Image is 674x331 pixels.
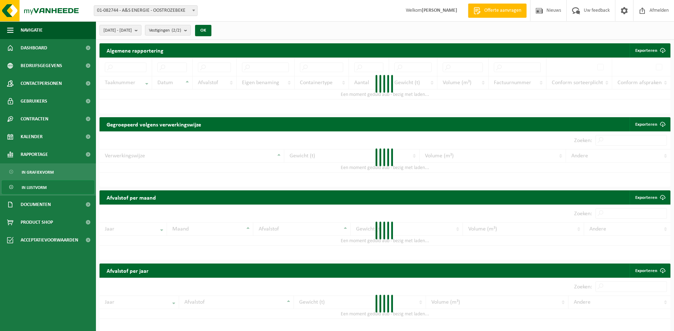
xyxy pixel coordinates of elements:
[21,231,78,249] span: Acceptatievoorwaarden
[21,75,62,92] span: Contactpersonen
[99,117,208,131] h2: Gegroepeerd volgens verwerkingswijze
[2,165,94,179] a: In grafiekvorm
[99,264,156,277] h2: Afvalstof per jaar
[21,21,43,39] span: Navigatie
[195,25,211,36] button: OK
[22,181,47,194] span: In lijstvorm
[422,8,457,13] strong: [PERSON_NAME]
[21,196,51,213] span: Documenten
[103,25,132,36] span: [DATE] - [DATE]
[149,25,181,36] span: Vestigingen
[482,7,523,14] span: Offerte aanvragen
[94,6,197,16] span: 01-082744 - A&S ENERGIE - OOSTROZEBEKE
[630,43,670,58] button: Exporteren
[21,128,43,146] span: Kalender
[2,180,94,194] a: In lijstvorm
[172,28,181,33] count: (2/2)
[99,190,163,204] h2: Afvalstof per maand
[21,110,48,128] span: Contracten
[21,213,53,231] span: Product Shop
[630,264,670,278] a: Exporteren
[630,190,670,205] a: Exporteren
[21,57,62,75] span: Bedrijfsgegevens
[21,92,47,110] span: Gebruikers
[21,39,47,57] span: Dashboard
[94,5,198,16] span: 01-082744 - A&S ENERGIE - OOSTROZEBEKE
[22,165,54,179] span: In grafiekvorm
[99,43,171,58] h2: Algemene rapportering
[99,25,141,36] button: [DATE] - [DATE]
[21,146,48,163] span: Rapportage
[145,25,191,36] button: Vestigingen(2/2)
[630,117,670,131] a: Exporteren
[468,4,527,18] a: Offerte aanvragen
